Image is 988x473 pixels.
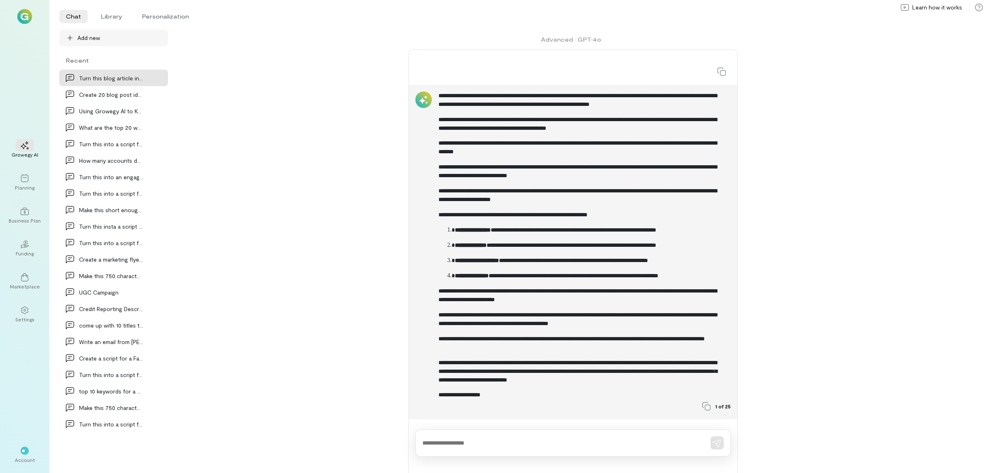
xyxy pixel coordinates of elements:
[79,420,143,429] div: Turn this into a script for a compelling and educ…
[79,74,143,82] div: Turn this blog article into a social media reel s…
[79,206,143,214] div: Make this short enough for a quarter page flyer:…
[10,300,40,329] a: Settings
[79,370,143,379] div: Turn this into a script for a facebook reel. Mak…
[15,457,35,463] div: Account
[912,3,962,12] span: Learn how it works
[10,168,40,197] a: Planning
[79,337,143,346] div: Write an email from [PERSON_NAME] Twist, Customer Success…
[94,10,129,23] li: Library
[79,354,143,363] div: Create a script for a Facebook Reel. Make the sc…
[79,222,143,231] div: Turn this insta a script for an instagram reel:…
[79,90,143,99] div: Create 20 blog post ideas for Growegy, Inc. (Grow…
[79,107,143,115] div: Using Growegy AI to Keep You Moving
[9,217,41,224] div: Business Plan
[16,250,34,257] div: Funding
[79,123,143,132] div: What are the top 20 ways small business owners ca…
[715,403,731,410] span: 1 of 25
[79,288,143,297] div: UGC Campaign
[10,135,40,164] a: Growegy AI
[15,184,35,191] div: Planning
[15,316,35,323] div: Settings
[10,234,40,263] a: Funding
[79,272,143,280] div: Make this 750 characters or less: Paying Before…
[79,189,143,198] div: Turn this into a script for an Instagram Reel: W…
[79,387,143,396] div: top 10 keywords for a mobile notary service
[79,321,143,330] div: come up with 10 titles that say: Journey Towards…
[79,255,143,264] div: Create a marketing flyer for the company Re-Leash…
[59,10,88,23] li: Chat
[79,403,143,412] div: Make this 750 characters or LESS: Big Shout-out…
[79,304,143,313] div: Credit Reporting Descrepancies
[10,267,40,296] a: Marketplace
[10,283,40,290] div: Marketplace
[77,34,161,42] span: Add new
[79,140,143,148] div: Turn this into a script for a facebook reel: Cur…
[79,156,143,165] div: How many accounts do I need to build a business c…
[12,151,38,158] div: Growegy AI
[135,10,196,23] li: Personalization
[59,56,168,65] div: Recent
[10,201,40,230] a: Business Plan
[79,173,143,181] div: Turn this into an engaging script for a social me…
[79,239,143,247] div: Turn this into a script for a facebook reel: Wha…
